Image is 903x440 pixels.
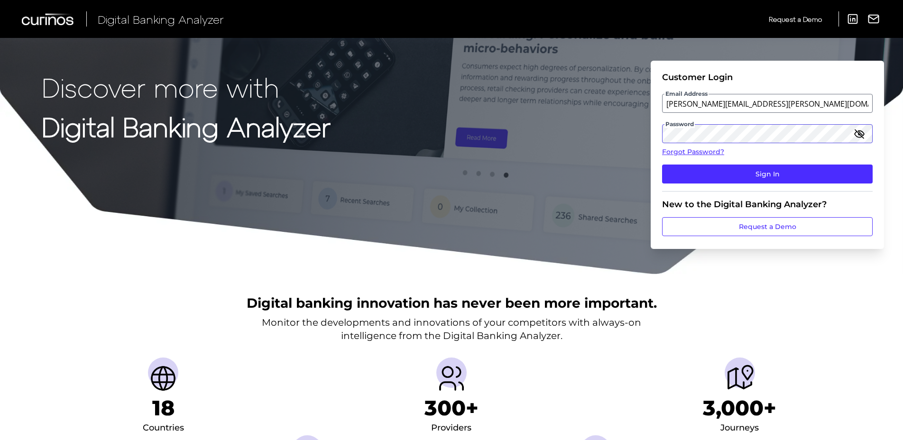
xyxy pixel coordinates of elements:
[662,199,873,210] div: New to the Digital Banking Analyzer?
[725,363,755,394] img: Journeys
[143,421,184,436] div: Countries
[247,294,657,312] h2: Digital banking innovation has never been more important.
[662,72,873,82] div: Customer Login
[152,395,175,421] h1: 18
[662,147,873,157] a: Forgot Password?
[769,15,822,23] span: Request a Demo
[424,395,479,421] h1: 300+
[703,395,776,421] h1: 3,000+
[431,421,471,436] div: Providers
[42,72,331,102] p: Discover more with
[664,90,709,98] span: Email Address
[662,217,873,236] a: Request a Demo
[664,120,695,128] span: Password
[769,11,822,27] a: Request a Demo
[720,421,759,436] div: Journeys
[42,110,331,142] strong: Digital Banking Analyzer
[436,363,467,394] img: Providers
[22,13,75,25] img: Curinos
[662,165,873,183] button: Sign In
[98,12,224,26] span: Digital Banking Analyzer
[262,316,641,342] p: Monitor the developments and innovations of your competitors with always-on intelligence from the...
[148,363,178,394] img: Countries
